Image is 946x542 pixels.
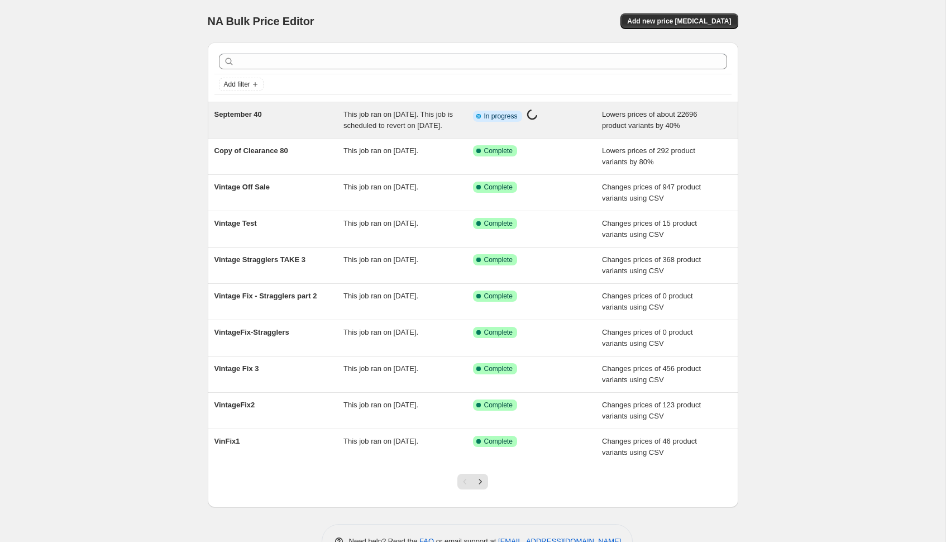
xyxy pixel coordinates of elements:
span: This job ran on [DATE]. [343,292,418,300]
nav: Pagination [457,474,488,489]
span: This job ran on [DATE]. This job is scheduled to revert on [DATE]. [343,110,453,130]
span: Complete [484,328,513,337]
span: Lowers prices of about 22696 product variants by 40% [602,110,697,130]
span: Vintage Fix - Stragglers part 2 [214,292,317,300]
span: This job ran on [DATE]. [343,401,418,409]
span: Complete [484,401,513,410]
span: VinFix1 [214,437,240,445]
span: Vintage Off Sale [214,183,270,191]
span: Complete [484,183,513,192]
span: VintageFix2 [214,401,255,409]
span: Complete [484,437,513,446]
button: Next [472,474,488,489]
span: Changes prices of 456 product variants using CSV [602,364,701,384]
span: Complete [484,219,513,228]
span: This job ran on [DATE]. [343,328,418,336]
span: Add new price [MEDICAL_DATA] [627,17,731,26]
span: Changes prices of 0 product variants using CSV [602,328,693,348]
span: Changes prices of 123 product variants using CSV [602,401,701,420]
span: This job ran on [DATE]. [343,146,418,155]
span: Changes prices of 368 product variants using CSV [602,255,701,275]
span: September 40 [214,110,262,118]
span: Vintage Fix 3 [214,364,259,373]
button: Add filter [219,78,264,91]
span: Complete [484,364,513,373]
span: NA Bulk Price Editor [208,15,314,27]
span: Changes prices of 0 product variants using CSV [602,292,693,311]
span: In progress [484,112,518,121]
span: Lowers prices of 292 product variants by 80% [602,146,695,166]
span: Changes prices of 947 product variants using CSV [602,183,701,202]
span: Complete [484,292,513,301]
span: Changes prices of 46 product variants using CSV [602,437,697,457]
span: Add filter [224,80,250,89]
button: Add new price [MEDICAL_DATA] [620,13,738,29]
span: Vintage Test [214,219,257,227]
span: This job ran on [DATE]. [343,219,418,227]
span: VintageFix-Stragglers [214,328,289,336]
span: This job ran on [DATE]. [343,255,418,264]
span: This job ran on [DATE]. [343,437,418,445]
span: Vintage Stragglers TAKE 3 [214,255,306,264]
span: Changes prices of 15 product variants using CSV [602,219,697,239]
span: This job ran on [DATE]. [343,183,418,191]
span: Complete [484,255,513,264]
span: Complete [484,146,513,155]
span: This job ran on [DATE]. [343,364,418,373]
span: Copy of Clearance 80 [214,146,288,155]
